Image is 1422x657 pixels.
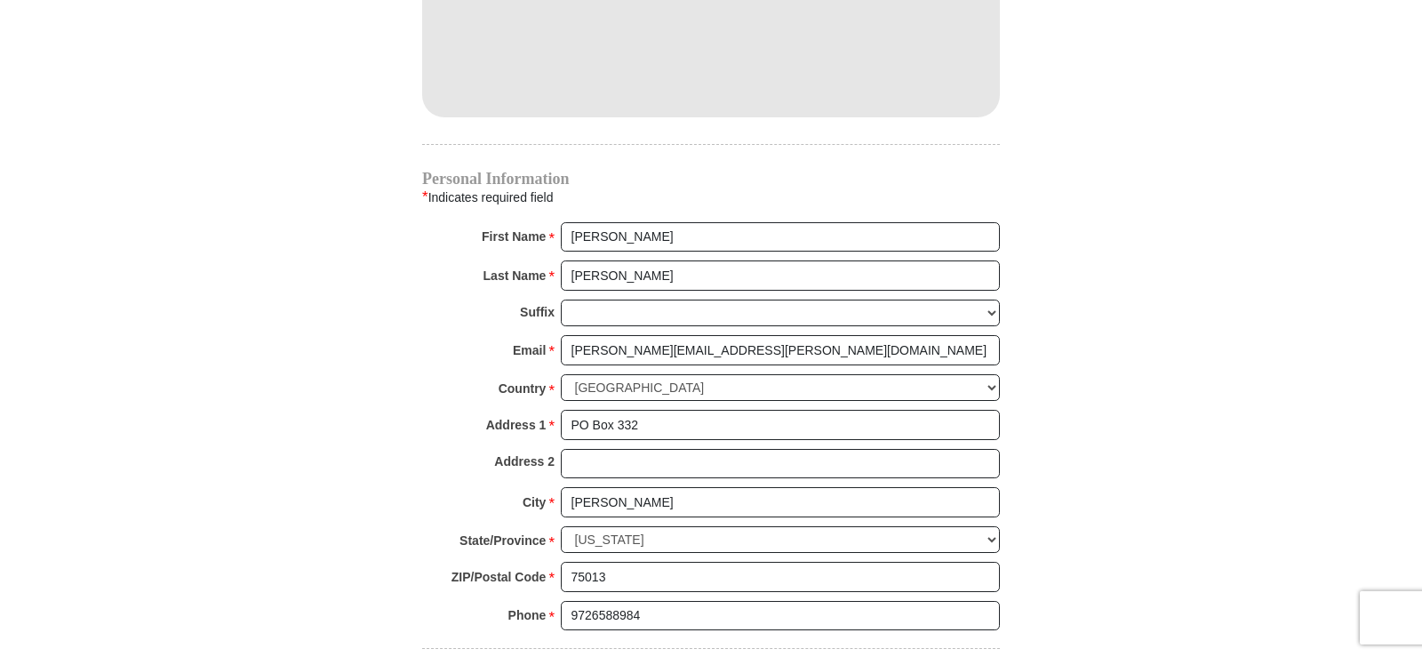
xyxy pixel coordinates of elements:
[499,376,547,401] strong: Country
[486,413,547,437] strong: Address 1
[451,565,547,589] strong: ZIP/Postal Code
[523,490,546,515] strong: City
[508,603,547,628] strong: Phone
[483,263,547,288] strong: Last Name
[422,172,1000,186] h4: Personal Information
[482,224,546,249] strong: First Name
[513,338,546,363] strong: Email
[459,528,546,553] strong: State/Province
[422,186,1000,209] div: Indicates required field
[520,300,555,324] strong: Suffix
[494,449,555,474] strong: Address 2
